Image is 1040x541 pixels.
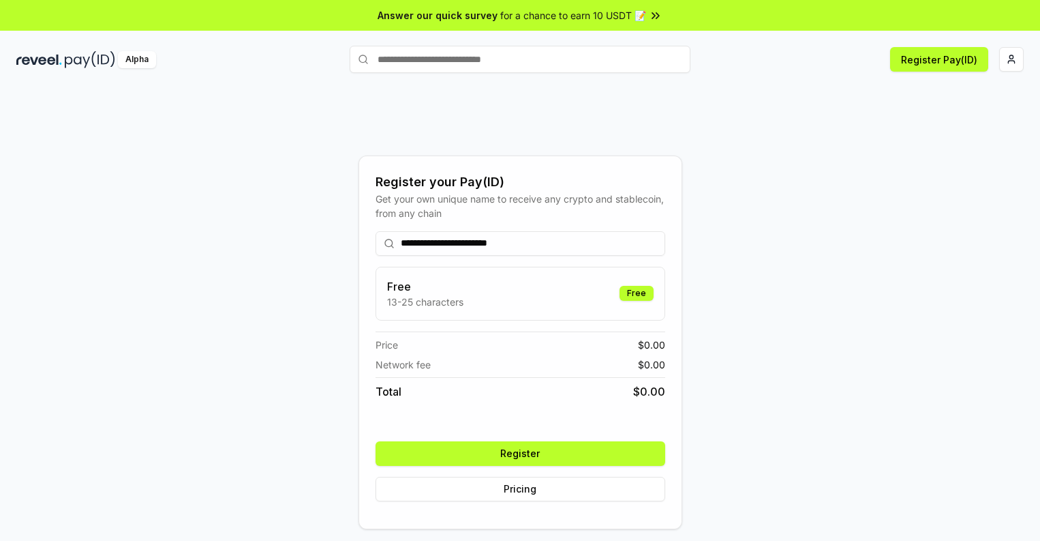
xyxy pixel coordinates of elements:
[387,278,463,295] h3: Free
[376,383,401,400] span: Total
[638,338,665,352] span: $ 0.00
[376,173,665,192] div: Register your Pay(ID)
[378,8,498,23] span: Answer our quick survey
[65,51,115,68] img: pay_id
[387,295,463,309] p: 13-25 characters
[16,51,62,68] img: reveel_dark
[376,477,665,501] button: Pricing
[376,192,665,220] div: Get your own unique name to receive any crypto and stablecoin, from any chain
[633,383,665,400] span: $ 0.00
[376,338,398,352] span: Price
[500,8,646,23] span: for a chance to earn 10 USDT 📝
[118,51,156,68] div: Alpha
[638,357,665,372] span: $ 0.00
[376,357,431,372] span: Network fee
[620,286,654,301] div: Free
[376,441,665,466] button: Register
[890,47,988,72] button: Register Pay(ID)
